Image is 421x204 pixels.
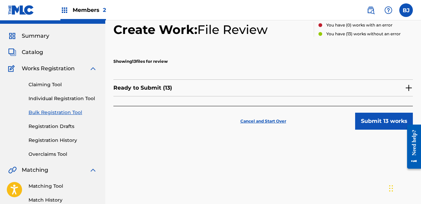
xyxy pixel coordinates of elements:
[89,166,97,174] img: expand
[29,183,97,190] a: Matching Tool
[113,58,168,64] p: Showing 13 files for review
[8,64,17,73] img: Works Registration
[355,113,413,130] button: Submit 13 works
[8,166,17,174] img: Matching
[29,81,97,88] a: Claiming Tool
[103,7,106,13] span: 2
[29,197,97,204] a: Match History
[387,171,421,204] iframe: Chat Widget
[8,48,43,56] a: CatalogCatalog
[402,119,421,174] iframe: Resource Center
[382,3,395,17] div: Help
[29,151,97,158] a: Overclaims Tool
[29,95,97,102] a: Individual Registration Tool
[8,32,49,40] a: SummarySummary
[113,84,172,92] p: Ready to Submit ( 13 )
[405,84,413,92] img: expand
[89,64,97,73] img: expand
[8,48,16,56] img: Catalog
[197,22,268,37] span: File Review
[326,31,401,37] p: You have ( 13 ) works without an error
[8,5,34,15] img: MLC Logo
[367,6,375,14] img: search
[29,109,97,116] a: Bulk Registration Tool
[22,166,48,174] span: Matching
[240,118,286,124] p: Cancel and Start Over
[22,32,49,40] span: Summary
[113,22,268,37] h2: Create Work:
[22,48,43,56] span: Catalog
[384,6,392,14] img: help
[29,137,97,144] a: Registration History
[326,22,401,28] p: You have ( 0 ) works with an error
[22,64,75,73] span: Works Registration
[60,6,69,14] img: Top Rightsholders
[364,3,378,17] a: Public Search
[389,178,393,199] div: Drag
[29,123,97,130] a: Registration Drafts
[399,3,413,17] div: User Menu
[8,32,16,40] img: Summary
[73,6,106,14] span: Members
